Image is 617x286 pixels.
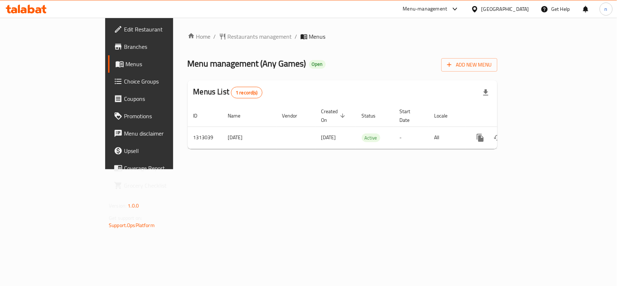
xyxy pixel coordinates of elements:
[222,127,277,149] td: [DATE]
[108,90,208,107] a: Coupons
[108,142,208,159] a: Upsell
[321,133,336,142] span: [DATE]
[125,60,202,68] span: Menus
[108,107,208,125] a: Promotions
[441,58,497,72] button: Add New Menu
[124,112,202,120] span: Promotions
[309,60,326,69] div: Open
[295,32,297,41] li: /
[128,201,139,210] span: 1.0.0
[481,5,529,13] div: [GEOGRAPHIC_DATA]
[124,77,202,86] span: Choice Groups
[188,32,497,41] nav: breadcrumb
[108,73,208,90] a: Choice Groups
[605,5,608,13] span: n
[362,134,380,142] span: Active
[466,105,547,127] th: Actions
[231,87,262,98] div: Total records count
[108,125,208,142] a: Menu disclaimer
[434,111,457,120] span: Locale
[124,129,202,138] span: Menu disclaimer
[362,133,380,142] div: Active
[282,111,307,120] span: Vendor
[400,107,420,124] span: Start Date
[394,127,429,149] td: -
[108,38,208,55] a: Branches
[188,55,306,72] span: Menu management ( Any Games )
[109,201,127,210] span: Version:
[108,55,208,73] a: Menus
[321,107,347,124] span: Created On
[108,159,208,177] a: Coverage Report
[193,86,262,98] h2: Menus List
[108,21,208,38] a: Edit Restaurant
[124,25,202,34] span: Edit Restaurant
[124,146,202,155] span: Upsell
[362,111,385,120] span: Status
[214,32,216,41] li: /
[124,181,202,190] span: Grocery Checklist
[228,32,292,41] span: Restaurants management
[124,42,202,51] span: Branches
[231,89,262,96] span: 1 record(s)
[188,105,547,149] table: enhanced table
[228,111,250,120] span: Name
[429,127,466,149] td: All
[124,164,202,172] span: Coverage Report
[124,94,202,103] span: Coupons
[108,177,208,194] a: Grocery Checklist
[472,129,489,146] button: more
[109,221,155,230] a: Support.OpsPlatform
[309,32,326,41] span: Menus
[447,60,492,69] span: Add New Menu
[403,5,447,13] div: Menu-management
[193,111,207,120] span: ID
[309,61,326,67] span: Open
[109,213,142,223] span: Get support on:
[477,84,494,101] div: Export file
[219,32,292,41] a: Restaurants management
[489,129,506,146] button: Change Status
